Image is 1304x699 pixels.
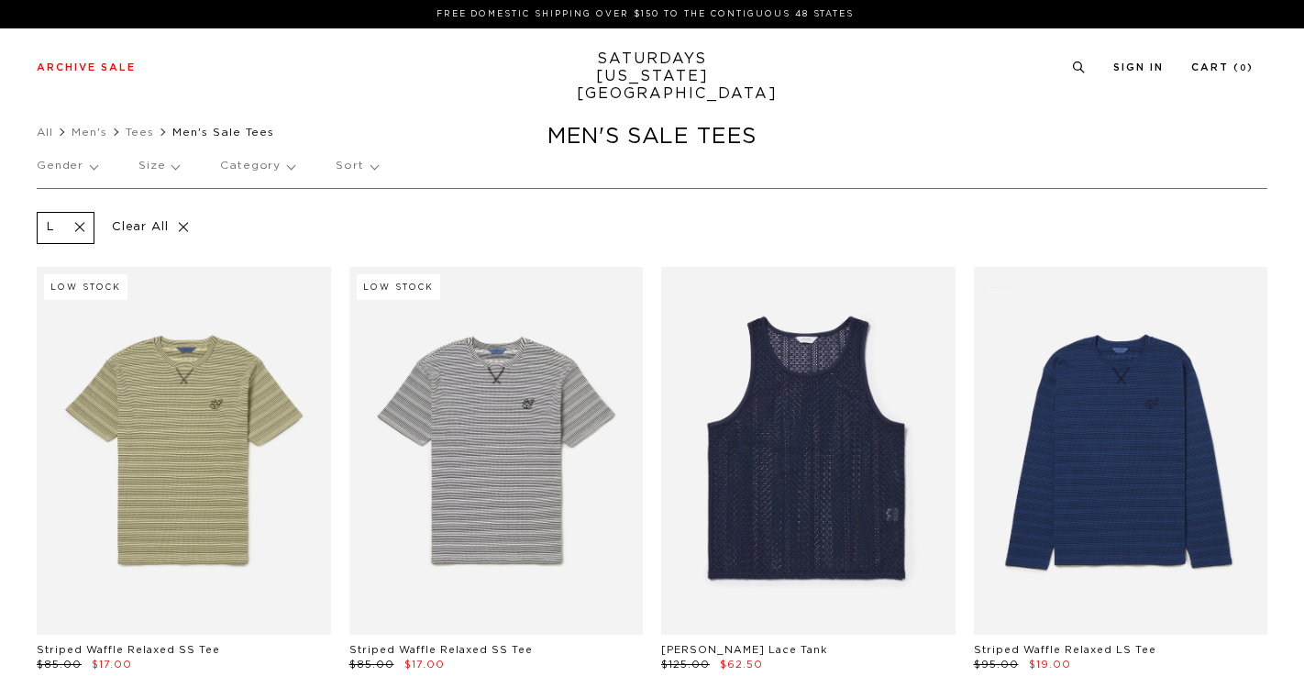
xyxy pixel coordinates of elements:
[172,127,274,138] span: Men's Sale Tees
[336,145,377,187] p: Sort
[44,7,1246,21] p: FREE DOMESTIC SHIPPING OVER $150 TO THE CONTIGUOUS 48 STATES
[974,645,1156,655] a: Striped Waffle Relaxed LS Tee
[37,145,97,187] p: Gender
[37,645,220,655] a: Striped Waffle Relaxed SS Tee
[974,660,1019,670] span: $95.00
[37,127,53,138] a: All
[349,660,394,670] span: $85.00
[349,645,533,655] a: Striped Waffle Relaxed SS Tee
[220,145,294,187] p: Category
[720,660,763,670] span: $62.50
[1191,62,1254,72] a: Cart (0)
[104,212,198,244] p: Clear All
[661,660,710,670] span: $125.00
[404,660,445,670] span: $17.00
[138,145,179,187] p: Size
[1029,660,1071,670] span: $19.00
[37,660,82,670] span: $85.00
[661,645,827,655] a: [PERSON_NAME] Lace Tank
[37,62,136,72] a: Archive Sale
[577,50,728,103] a: SATURDAYS[US_STATE][GEOGRAPHIC_DATA]
[44,274,127,300] div: Low Stock
[92,660,132,670] span: $17.00
[126,127,154,138] a: Tees
[1113,62,1164,72] a: Sign In
[357,274,440,300] div: Low Stock
[72,127,107,138] a: Men's
[1240,64,1247,72] small: 0
[47,220,55,236] p: L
